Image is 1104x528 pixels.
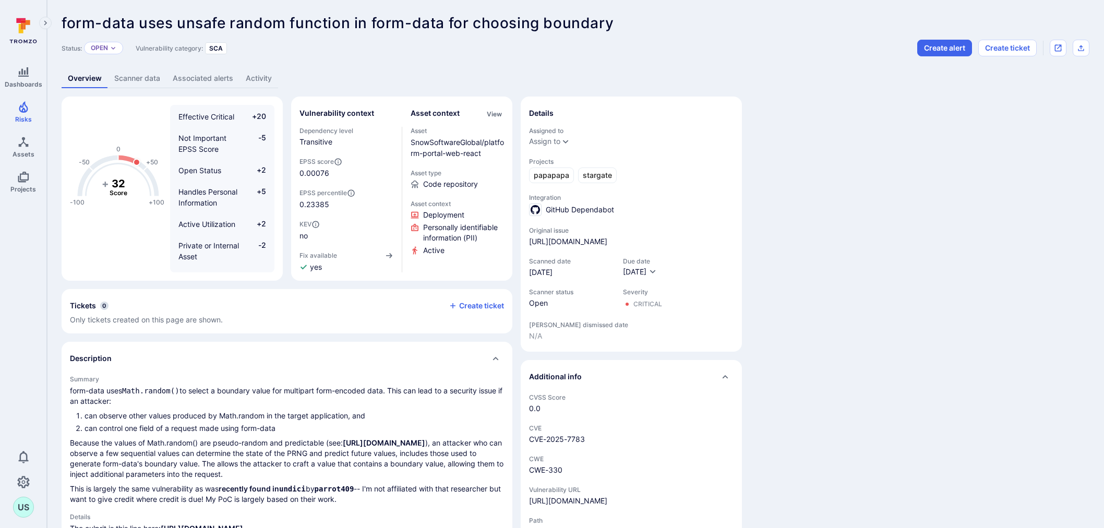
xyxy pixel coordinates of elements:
[529,321,734,329] span: [PERSON_NAME] dismissed date
[62,342,512,375] div: Collapse description
[39,17,52,29] button: Expand navigation menu
[85,411,504,421] li: can observe other values produced by Math.random in the target application, and
[62,14,614,32] span: form-data uses unsafe random function in form-data for choosing boundary
[529,267,613,278] span: [DATE]
[299,199,393,210] span: 0.23385
[10,185,36,193] span: Projects
[315,485,354,493] code: parrot409
[110,45,116,51] button: Expand dropdown
[42,19,49,28] i: Expand navigation menu
[279,485,306,493] code: undici
[146,159,158,166] text: +50
[411,127,505,135] span: Asset
[70,315,223,324] span: Only tickets created on this page are shown.
[529,424,734,432] span: CVE
[529,435,585,443] a: CVE-2025-7783
[529,127,734,135] span: Assigned to
[178,134,226,153] span: Not Important EPSS Score
[70,353,112,364] h2: Description
[98,177,139,197] g: The vulnerability score is based on the parameters defined in the settings
[205,42,227,54] div: SCA
[246,165,266,176] span: +2
[166,69,239,88] a: Associated alerts
[529,158,734,165] span: Projects
[110,189,127,197] text: Score
[529,517,734,524] span: Path
[13,150,34,158] span: Assets
[79,159,90,166] text: -50
[70,198,85,206] text: -100
[623,288,662,296] span: Severity
[178,241,239,261] span: Private or Internal Asset
[1050,40,1066,56] div: Open original issue
[299,251,337,259] span: Fix available
[1073,40,1089,56] div: Export as CSV
[102,177,109,190] tspan: +
[149,198,164,206] text: +100
[299,127,393,135] span: Dependency level
[529,455,734,463] span: CWE
[529,496,607,506] div: [URL][DOMAIN_NAME]
[246,133,266,154] span: -5
[529,257,613,265] span: Scanned date
[534,170,569,181] span: papapapa
[70,301,96,311] h2: Tickets
[5,80,42,88] span: Dashboards
[299,231,393,241] span: no
[529,331,734,341] span: N/A
[70,375,504,383] h3: Summary
[62,69,108,88] a: Overview
[623,267,646,276] span: [DATE]
[62,289,512,333] div: Collapse
[246,186,266,208] span: +5
[546,205,614,215] span: GitHub Dependabot
[299,158,393,166] span: EPSS score
[13,497,34,518] button: US
[485,110,504,118] button: View
[485,108,504,119] div: Click to view all asset context details
[91,44,108,52] button: Open
[529,137,560,146] button: Assign to
[299,168,329,178] span: 0.00076
[299,137,393,147] span: Transitive
[623,257,657,265] span: Due date
[178,220,235,229] span: Active Utilization
[529,167,574,183] a: papapapa
[246,219,266,230] span: +2
[449,301,504,310] button: Create ticket
[62,44,82,52] span: Status:
[246,111,266,122] span: +20
[529,403,734,414] span: 0.0
[529,236,607,247] a: [URL][DOMAIN_NAME]
[13,497,34,518] div: Upendra Singh
[299,189,393,197] span: EPSS percentile
[529,288,613,296] span: Scanner status
[561,137,570,146] button: Expand dropdown
[411,169,505,177] span: Asset type
[315,484,354,493] a: parrot409
[116,146,121,153] text: 0
[70,484,504,505] p: This is largely the same vulnerability as was by -- I'm not affiliated with that researcher but w...
[529,226,734,234] span: Original issue
[178,166,221,175] span: Open Status
[529,194,734,201] span: Integration
[623,267,657,278] button: [DATE]
[112,177,125,190] tspan: 32
[917,40,972,56] button: Create alert
[136,44,203,52] span: Vulnerability category:
[70,438,504,479] p: Because the values of Math.random() are pseudo-random and predictable (see: ), an attacker who ca...
[15,115,32,123] span: Risks
[246,240,266,262] span: -2
[310,262,322,272] span: yes
[578,167,617,183] a: stargate
[62,69,1089,88] div: Vulnerability tabs
[521,97,742,352] section: details card
[122,387,179,395] code: Math.random()
[521,360,742,393] div: Collapse
[623,257,657,278] div: Due date field
[239,69,278,88] a: Activity
[423,222,505,243] span: Click to view evidence
[583,170,612,181] span: stargate
[299,108,374,118] h2: Vulnerability context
